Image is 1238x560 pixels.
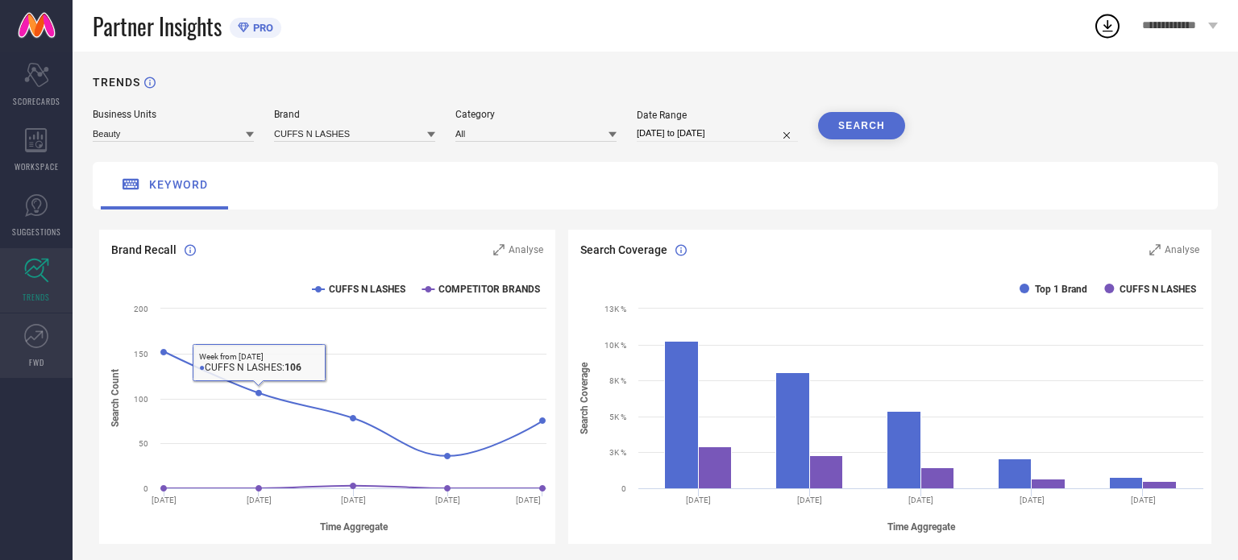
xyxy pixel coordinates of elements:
[139,439,148,448] text: 50
[1093,11,1122,40] div: Open download list
[13,95,60,107] span: SCORECARDS
[637,110,798,121] div: Date Range
[249,22,273,34] span: PRO
[1165,244,1199,255] span: Analyse
[15,160,59,172] span: WORKSPACE
[152,496,177,504] text: [DATE]
[604,341,626,350] text: 10K %
[12,226,61,238] span: SUGGESTIONS
[438,284,540,295] text: COMPETITOR BRANDS
[908,496,933,504] text: [DATE]
[509,244,543,255] span: Analyse
[134,350,148,359] text: 150
[1131,496,1156,504] text: [DATE]
[111,243,177,256] span: Brand Recall
[455,109,617,120] div: Category
[1035,284,1087,295] text: Top 1 Brand
[93,10,222,43] span: Partner Insights
[1020,496,1045,504] text: [DATE]
[516,496,541,504] text: [DATE]
[93,76,140,89] h1: TRENDS
[341,496,366,504] text: [DATE]
[134,395,148,404] text: 100
[609,376,626,385] text: 8K %
[797,496,822,504] text: [DATE]
[274,109,435,120] div: Brand
[609,448,626,457] text: 3K %
[818,112,905,139] button: SEARCH
[887,521,955,533] tspan: Time Aggregate
[1149,244,1161,255] svg: Zoom
[435,496,460,504] text: [DATE]
[247,496,272,504] text: [DATE]
[604,305,626,313] text: 13K %
[93,109,254,120] div: Business Units
[621,484,626,493] text: 0
[493,244,505,255] svg: Zoom
[1120,284,1196,295] text: CUFFS N LASHES
[329,284,405,295] text: CUFFS N LASHES
[110,370,121,428] tspan: Search Count
[637,125,798,142] input: Select date range
[320,521,388,533] tspan: Time Aggregate
[609,413,626,421] text: 5K %
[23,291,50,303] span: TRENDS
[29,356,44,368] span: FWD
[579,362,590,434] tspan: Search Coverage
[686,496,711,504] text: [DATE]
[134,305,148,313] text: 200
[149,178,208,191] span: keyword
[580,243,667,256] span: Search Coverage
[143,484,148,493] text: 0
